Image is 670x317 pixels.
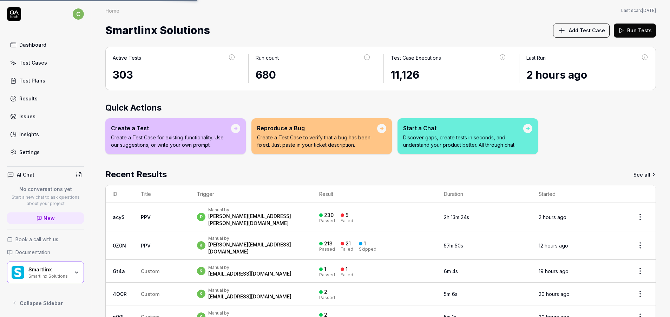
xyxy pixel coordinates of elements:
[141,268,159,274] span: Custom
[105,21,210,40] span: Smartlinx Solutions
[113,214,125,220] a: acyS
[364,240,366,247] div: 1
[7,236,84,243] a: Book a call with us
[633,168,656,181] a: See all
[444,243,463,249] time: 57m 50s
[141,243,151,249] a: PPV
[73,7,84,21] button: c
[539,268,569,274] time: 19 hours ago
[256,54,279,61] div: Run count
[15,236,58,243] span: Book a call with us
[28,273,69,278] div: Smartlinx Solutions
[319,247,335,251] div: Passed
[526,54,546,61] div: Last Run
[106,185,134,203] th: ID
[105,168,167,181] h2: Recent Results
[621,7,656,14] span: Last scan:
[7,74,84,87] a: Test Plans
[197,290,205,298] span: k
[553,24,610,38] button: Add Test Case
[17,171,34,178] h4: AI Chat
[20,299,63,307] span: Collapse Sidebar
[113,243,126,249] a: 0Z0N
[105,7,119,14] div: Home
[113,268,125,274] a: Gt4a
[346,266,348,272] div: 1
[341,219,353,223] div: Failed
[113,291,127,297] a: 4OCR
[346,212,348,218] div: 5
[44,214,55,222] span: New
[391,67,506,83] div: 11,126
[113,54,141,61] div: Active Tests
[190,185,312,203] th: Trigger
[73,8,84,20] span: c
[444,214,469,220] time: 2h 13m 24s
[7,38,84,52] a: Dashboard
[312,185,437,203] th: Result
[197,213,205,221] span: p
[111,124,231,132] div: Create a Test
[7,212,84,224] a: New
[614,24,656,38] button: Run Tests
[324,212,334,218] div: 230
[257,134,377,148] p: Create a Test Case to verify that a bug has been fixed. Just paste in your ticket description.
[208,213,305,227] div: [PERSON_NAME][EMAIL_ADDRESS][PERSON_NAME][DOMAIN_NAME]
[19,77,45,84] div: Test Plans
[341,273,353,277] div: Failed
[539,291,570,297] time: 20 hours ago
[391,54,441,61] div: Test Case Executions
[526,68,587,81] time: 2 hours ago
[111,134,231,148] p: Create a Test Case for existing functionality. Use our suggestions, or write your own prompt.
[257,124,377,132] div: Reproduce a Bug
[15,249,50,256] span: Documentation
[113,67,236,83] div: 303
[7,194,84,207] p: Start a new chat to ask questions about your project
[208,310,291,316] div: Manual by
[208,288,291,293] div: Manual by
[208,293,291,300] div: [EMAIL_ADDRESS][DOMAIN_NAME]
[208,241,305,255] div: [PERSON_NAME][EMAIL_ADDRESS][DOMAIN_NAME]
[197,241,205,250] span: k
[359,247,376,251] div: Skipped
[208,265,291,270] div: Manual by
[7,296,84,310] button: Collapse Sidebar
[208,236,305,241] div: Manual by
[621,7,656,14] button: Last scan:[DATE]
[19,95,38,102] div: Results
[7,145,84,159] a: Settings
[19,131,39,138] div: Insights
[539,243,568,249] time: 12 hours ago
[7,92,84,105] a: Results
[7,127,84,141] a: Insights
[319,219,335,223] div: Passed
[208,270,291,277] div: [EMAIL_ADDRESS][DOMAIN_NAME]
[7,110,84,123] a: Issues
[256,67,371,83] div: 680
[403,124,523,132] div: Start a Chat
[324,289,327,295] div: 2
[141,291,159,297] span: Custom
[403,134,523,148] p: Discover gaps, create tests in seconds, and understand your product better. All through chat.
[642,8,656,13] time: [DATE]
[7,185,84,193] p: No conversations yet
[7,262,84,283] button: Smartlinx LogoSmartlinxSmartlinx Solutions
[444,291,458,297] time: 5m 6s
[197,267,205,275] span: k
[324,266,326,272] div: 1
[28,266,69,273] div: Smartlinx
[141,214,151,220] a: PPV
[7,249,84,256] a: Documentation
[437,185,532,203] th: Duration
[7,56,84,70] a: Test Cases
[19,41,46,48] div: Dashboard
[539,214,566,220] time: 2 hours ago
[444,268,458,274] time: 6m 4s
[19,113,35,120] div: Issues
[319,296,335,300] div: Passed
[134,185,190,203] th: Title
[319,273,335,277] div: Passed
[208,207,305,213] div: Manual by
[12,266,24,279] img: Smartlinx Logo
[19,148,40,156] div: Settings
